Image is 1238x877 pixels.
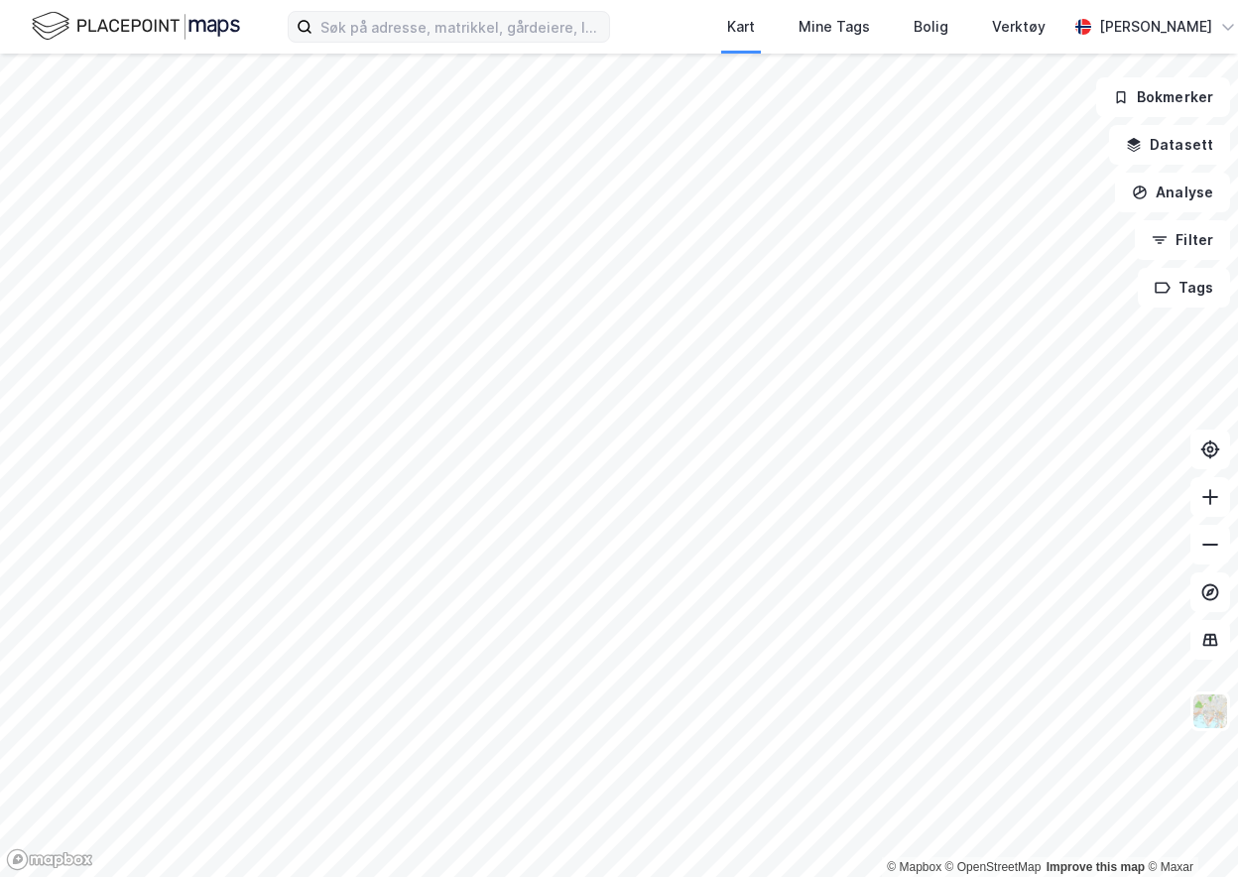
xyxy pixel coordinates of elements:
[887,860,941,874] a: Mapbox
[799,15,870,39] div: Mine Tags
[1047,860,1145,874] a: Improve this map
[1099,15,1212,39] div: [PERSON_NAME]
[1109,125,1230,165] button: Datasett
[1138,268,1230,308] button: Tags
[1115,173,1230,212] button: Analyse
[1135,220,1230,260] button: Filter
[945,860,1042,874] a: OpenStreetMap
[992,15,1046,39] div: Verktøy
[727,15,755,39] div: Kart
[6,848,93,871] a: Mapbox homepage
[32,9,240,44] img: logo.f888ab2527a4732fd821a326f86c7f29.svg
[1139,782,1238,877] iframe: Chat Widget
[1191,692,1229,730] img: Z
[312,12,609,42] input: Søk på adresse, matrikkel, gårdeiere, leietakere eller personer
[914,15,948,39] div: Bolig
[1096,77,1230,117] button: Bokmerker
[1139,782,1238,877] div: Kontrollprogram for chat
